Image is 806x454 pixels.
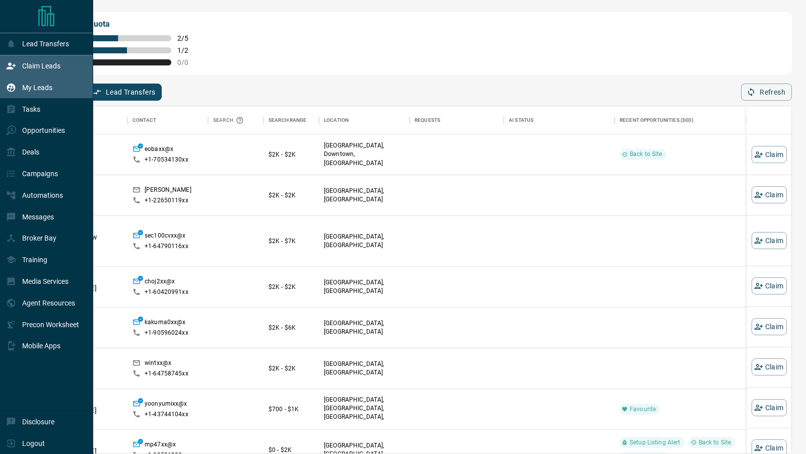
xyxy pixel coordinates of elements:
p: choj2xx@x [145,277,175,288]
span: Setup Listing Alert [626,438,684,447]
p: +1- 70534130xx [145,156,188,164]
p: eobaxx@x [145,145,173,156]
span: 0 / 0 [177,58,199,66]
p: [PERSON_NAME] [145,186,191,196]
p: +1- 60420991xx [145,288,188,296]
div: Contact [132,106,156,134]
div: Search Range [263,106,319,134]
div: Location [324,106,349,134]
p: +1- 64790116xx [145,242,188,251]
p: mp47xx@x [145,440,176,451]
button: Claim [752,277,787,294]
div: Search [213,106,246,134]
span: Favourite [626,405,660,414]
p: [GEOGRAPHIC_DATA], [GEOGRAPHIC_DATA] [324,360,405,377]
button: Claim [752,232,787,249]
p: sec100cvxx@x [145,232,186,242]
p: $700 - $1K [268,405,314,414]
div: Contact [127,106,208,134]
p: $2K - $2K [268,191,314,200]
div: Requests [410,106,504,134]
p: [GEOGRAPHIC_DATA], [GEOGRAPHIC_DATA] [324,187,405,204]
p: +1- 22650119xx [145,196,188,205]
button: Claim [752,399,787,416]
p: $2K - $2K [268,150,314,159]
div: AI Status [509,106,533,134]
div: Search Range [268,106,307,134]
p: +1- 90596024xx [145,329,188,337]
p: $2K - $6K [268,323,314,332]
div: Recent Opportunities (30d) [615,106,747,134]
p: $2K - $2K [268,364,314,373]
button: Claim [752,146,787,163]
p: [GEOGRAPHIC_DATA], [GEOGRAPHIC_DATA] [324,278,405,295]
div: Recent Opportunities (30d) [620,106,694,134]
div: AI Status [504,106,615,134]
span: 2 / 5 [177,34,199,42]
button: Claim [752,318,787,335]
p: +1- 43744104xx [145,410,188,419]
button: Lead Transfers [87,84,162,101]
button: Claim [752,358,787,375]
p: [GEOGRAPHIC_DATA], [GEOGRAPHIC_DATA], [GEOGRAPHIC_DATA], [GEOGRAPHIC_DATA] [324,396,405,430]
p: kakuma0xx@x [145,318,185,329]
span: Back to Site [626,150,666,159]
div: Requests [415,106,440,134]
div: Name [37,106,127,134]
p: $2K - $2K [268,282,314,291]
span: 1 / 2 [177,46,199,54]
div: Location [319,106,410,134]
p: wintxx@x [145,359,171,369]
p: [GEOGRAPHIC_DATA], [GEOGRAPHIC_DATA] [324,319,405,336]
p: My Daily Quota [54,18,199,30]
p: $2K - $7K [268,237,314,246]
button: Refresh [741,84,792,101]
p: yoonyumixx@x [145,400,187,410]
p: [GEOGRAPHIC_DATA], [GEOGRAPHIC_DATA] [324,233,405,250]
p: +1- 64758745xx [145,369,188,378]
p: [GEOGRAPHIC_DATA], Downtown, [GEOGRAPHIC_DATA] [324,141,405,167]
span: Back to Site [695,438,735,447]
button: Claim [752,186,787,203]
